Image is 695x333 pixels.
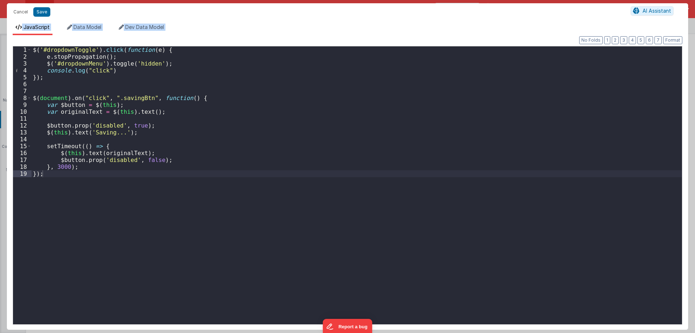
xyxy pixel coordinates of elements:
[13,46,31,53] div: 1
[13,88,31,95] div: 7
[13,101,31,108] div: 9
[13,67,31,74] div: 4
[73,24,101,30] span: Data Model
[631,6,674,16] button: AI Assistant
[637,36,644,44] button: 5
[33,7,50,17] button: Save
[604,36,610,44] button: 1
[654,36,662,44] button: 7
[643,8,671,14] span: AI Assistant
[612,36,619,44] button: 2
[663,36,682,44] button: Format
[13,53,31,60] div: 2
[13,60,31,67] div: 3
[125,24,164,30] span: Dev Data Model
[13,157,31,163] div: 17
[13,115,31,122] div: 11
[13,150,31,157] div: 16
[13,170,31,177] div: 19
[13,108,31,115] div: 10
[629,36,636,44] button: 4
[13,81,31,88] div: 6
[13,122,31,129] div: 12
[24,24,50,30] span: JavaScript
[13,95,31,101] div: 8
[579,36,603,44] button: No Folds
[13,143,31,150] div: 15
[620,36,627,44] button: 3
[13,136,31,143] div: 14
[13,74,31,81] div: 5
[13,163,31,170] div: 18
[646,36,653,44] button: 6
[10,7,31,17] button: Cancel
[13,129,31,136] div: 13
